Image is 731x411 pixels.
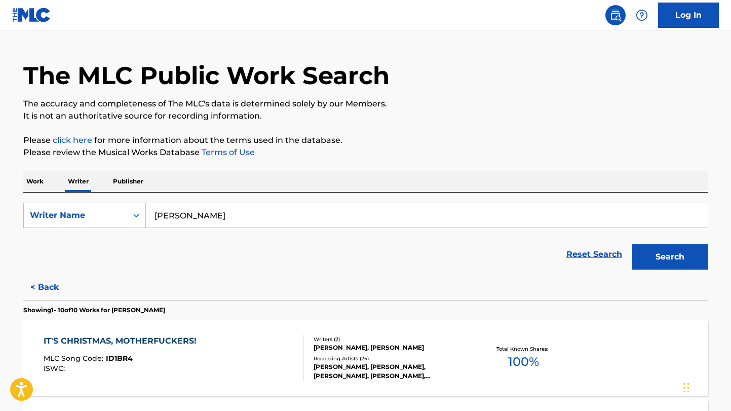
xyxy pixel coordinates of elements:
[508,353,539,371] span: 100 %
[23,98,708,110] p: The accuracy and completeness of The MLC's data is determined solely by our Members.
[110,171,146,192] p: Publisher
[496,345,551,353] p: Total Known Shares:
[44,364,67,373] span: ISWC :
[23,320,708,396] a: IT'S CHRISTMAS, MOTHERFUCKERS!MLC Song Code:ID1BR4ISWC:Writers (2)[PERSON_NAME], [PERSON_NAME]Rec...
[680,362,731,411] iframe: Chat Widget
[23,110,708,122] p: It is not an authoritative source for recording information.
[314,343,467,352] div: [PERSON_NAME], [PERSON_NAME]
[605,5,626,25] a: Public Search
[314,335,467,343] div: Writers ( 2 )
[314,362,467,381] div: [PERSON_NAME], [PERSON_NAME], [PERSON_NAME], [PERSON_NAME], [PERSON_NAME]
[65,171,92,192] p: Writer
[53,135,92,145] a: click here
[636,9,648,21] img: help
[23,203,708,275] form: Search Form
[200,147,255,157] a: Terms of Use
[658,3,719,28] a: Log In
[23,146,708,159] p: Please review the Musical Works Database
[561,243,627,266] a: Reset Search
[23,134,708,146] p: Please for more information about the terms used in the database.
[23,275,84,300] button: < Back
[44,354,106,363] span: MLC Song Code :
[44,335,202,347] div: IT'S CHRISTMAS, MOTHERFUCKERS!
[314,355,467,362] div: Recording Artists ( 25 )
[609,9,622,21] img: search
[632,244,708,270] button: Search
[632,5,652,25] div: Help
[106,354,133,363] span: ID1BR4
[30,209,121,221] div: Writer Name
[12,8,51,22] img: MLC Logo
[683,372,689,403] div: Drag
[23,60,390,91] h1: The MLC Public Work Search
[23,171,47,192] p: Work
[23,306,165,315] p: Showing 1 - 10 of 10 Works for [PERSON_NAME]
